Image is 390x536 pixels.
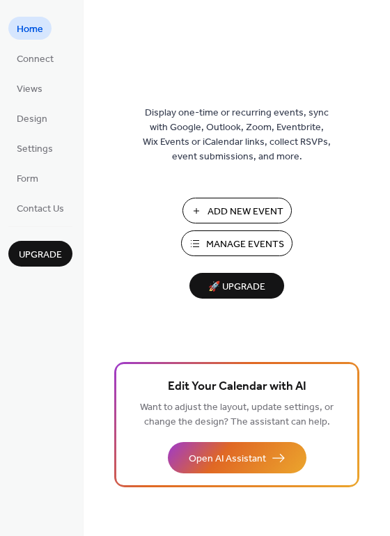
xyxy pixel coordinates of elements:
[143,106,331,164] span: Display one-time or recurring events, sync with Google, Outlook, Zoom, Eventbrite, Wix Events or ...
[8,136,61,159] a: Settings
[19,248,62,262] span: Upgrade
[8,196,72,219] a: Contact Us
[168,377,306,397] span: Edit Your Calendar with AI
[206,237,284,252] span: Manage Events
[17,202,64,216] span: Contact Us
[17,52,54,67] span: Connect
[17,142,53,157] span: Settings
[8,107,56,129] a: Design
[140,398,334,432] span: Want to adjust the layout, update settings, or change the design? The assistant can help.
[17,172,38,187] span: Form
[198,278,276,297] span: 🚀 Upgrade
[8,166,47,189] a: Form
[182,198,292,223] button: Add New Event
[208,205,283,219] span: Add New Event
[17,112,47,127] span: Design
[8,17,52,40] a: Home
[8,241,72,267] button: Upgrade
[181,230,292,256] button: Manage Events
[8,77,51,100] a: Views
[17,82,42,97] span: Views
[168,442,306,473] button: Open AI Assistant
[17,22,43,37] span: Home
[189,273,284,299] button: 🚀 Upgrade
[8,47,62,70] a: Connect
[189,452,266,466] span: Open AI Assistant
